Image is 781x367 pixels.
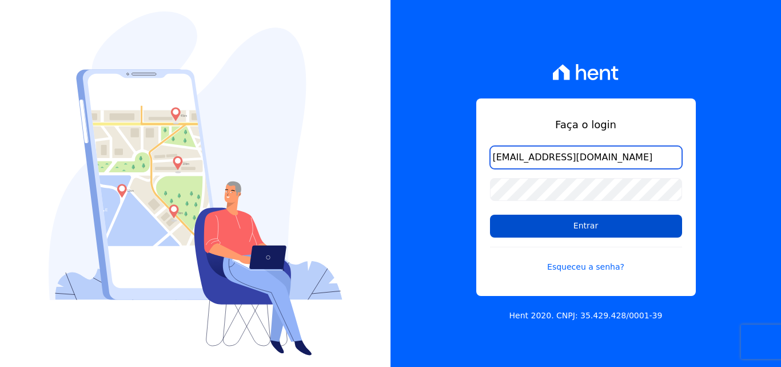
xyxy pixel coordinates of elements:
img: Login [49,11,342,356]
input: Entrar [490,215,682,238]
h1: Faça o login [490,117,682,132]
input: Email [490,146,682,169]
a: Esqueceu a senha? [490,247,682,273]
p: Hent 2020. CNPJ: 35.429.428/0001-39 [509,310,663,322]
